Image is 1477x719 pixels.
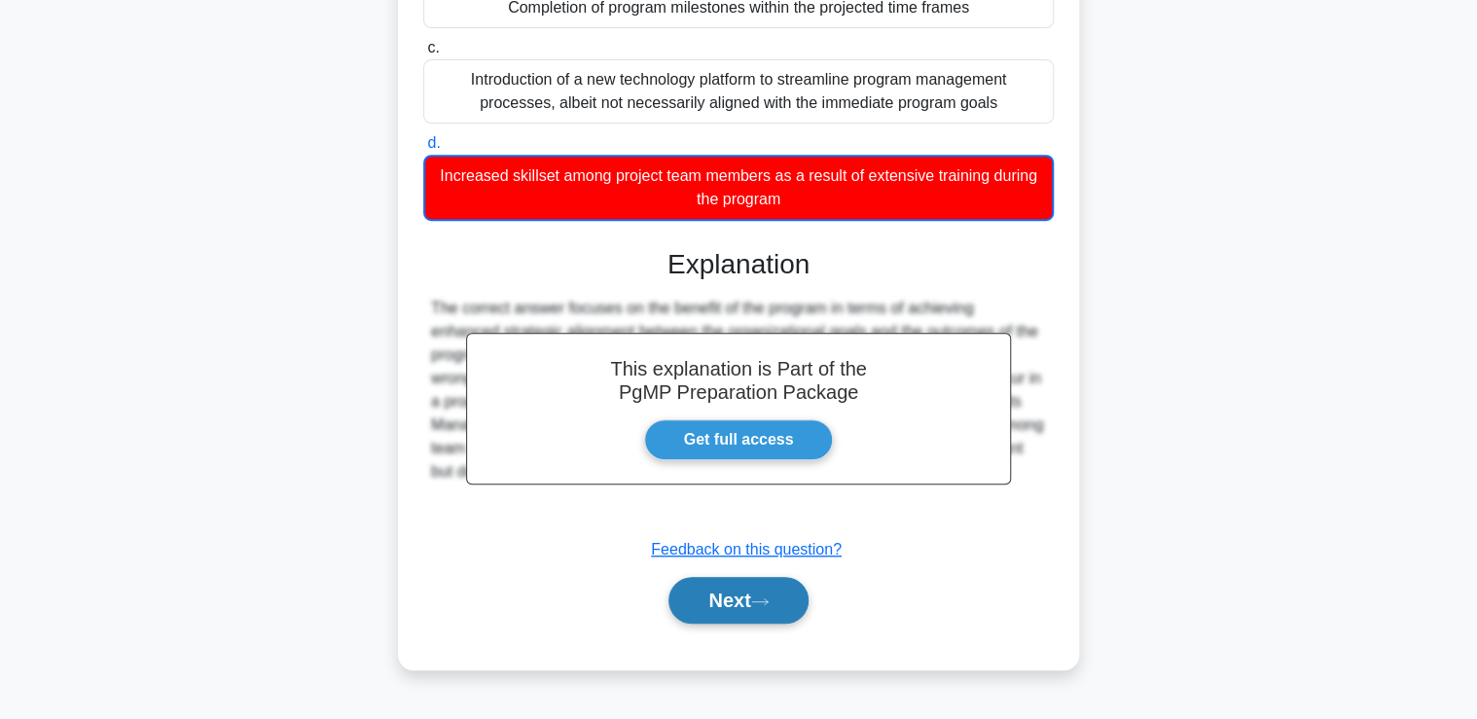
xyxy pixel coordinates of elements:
div: The correct answer focuses on the benefit of the program in terms of achieving enhanced strategic... [431,297,1046,484]
a: Get full access [644,419,834,460]
div: Introduction of a new technology platform to streamline program management processes, albeit not ... [423,59,1054,124]
span: c. [427,39,439,55]
div: Increased skillset among project team members as a result of extensive training during the program [423,155,1054,221]
button: Next [668,577,808,624]
a: Feedback on this question? [651,541,842,557]
span: d. [427,134,440,151]
h3: Explanation [435,248,1042,281]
